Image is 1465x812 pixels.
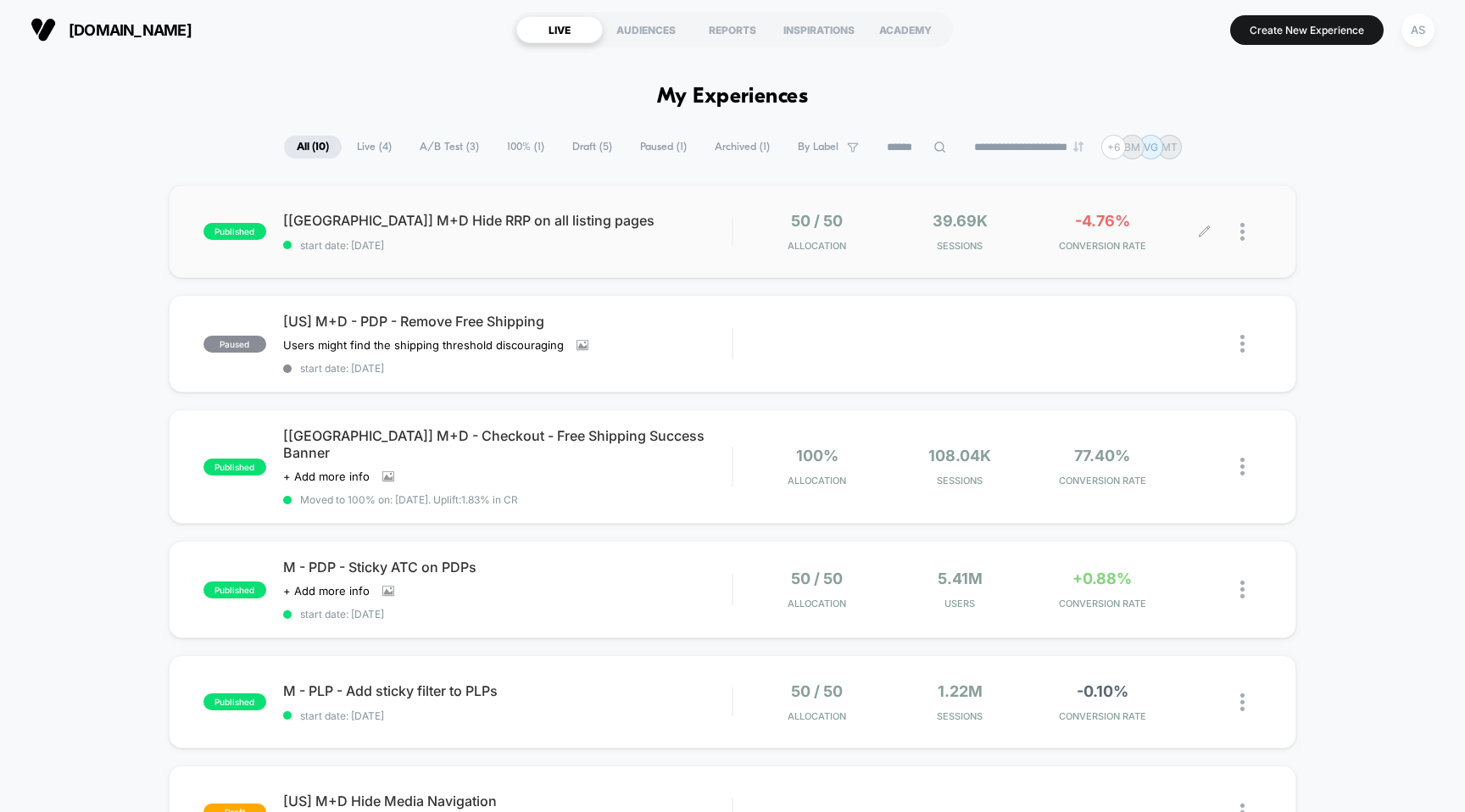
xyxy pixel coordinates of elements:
[203,693,266,710] span: published
[702,136,783,159] span: Archived ( 1 )
[283,559,732,576] span: M - PDP - Sticky ATC on PDPs
[283,338,564,352] span: Users might find the shipping threshold discouraging
[893,240,1027,252] span: Sessions
[69,21,192,39] span: [DOMAIN_NAME]
[862,16,949,43] div: ACADEMY
[283,682,732,699] span: M - PLP - Add sticky filter to PLPs
[938,570,983,587] span: 5.41M
[560,136,625,159] span: Draft ( 5 )
[1124,141,1140,153] p: BM
[791,682,843,700] span: 50 / 50
[283,584,370,598] span: + Add more info
[893,475,1027,487] span: Sessions
[203,223,266,240] span: published
[788,710,846,722] span: Allocation
[1396,13,1440,47] button: AS
[283,470,370,483] span: + Add more info
[627,136,699,159] span: Paused ( 1 )
[1401,14,1434,47] div: AS
[798,141,838,153] span: By Label
[1240,335,1245,353] img: close
[796,447,838,464] span: 100%
[1035,475,1169,487] span: CONVERSION RATE
[893,598,1027,609] span: Users
[203,336,266,353] span: paused
[1101,135,1126,159] div: + 6
[31,17,56,42] img: Visually logo
[791,212,843,230] span: 50 / 50
[788,475,846,487] span: Allocation
[1074,447,1130,464] span: 77.40%
[284,136,342,159] span: All ( 10 )
[938,682,983,700] span: 1.22M
[283,239,732,252] span: start date: [DATE]
[407,136,492,159] span: A/B Test ( 3 )
[283,313,732,330] span: [US] M+D - PDP - Remove Free Shipping
[203,581,266,598] span: published
[1077,682,1128,700] span: -0.10%
[283,362,732,375] span: start date: [DATE]
[893,710,1027,722] span: Sessions
[1035,598,1169,609] span: CONVERSION RATE
[283,427,732,461] span: [[GEOGRAPHIC_DATA]] M+D - Checkout - Free Shipping Success Banner
[25,16,197,43] button: [DOMAIN_NAME]
[494,136,557,159] span: 100% ( 1 )
[283,793,732,809] span: [US] M+D Hide Media Navigation
[283,212,732,229] span: [[GEOGRAPHIC_DATA]] M+D Hide RRP on all listing pages
[788,240,846,252] span: Allocation
[791,570,843,587] span: 50 / 50
[1240,223,1245,241] img: close
[1035,240,1169,252] span: CONVERSION RATE
[1240,693,1245,711] img: close
[788,598,846,609] span: Allocation
[1035,710,1169,722] span: CONVERSION RATE
[1073,142,1083,152] img: end
[1240,458,1245,476] img: close
[1230,15,1384,45] button: Create New Experience
[1072,570,1132,587] span: +0.88%
[689,16,776,43] div: REPORTS
[657,85,809,109] h1: My Experiences
[928,447,991,464] span: 108.04k
[1075,212,1130,230] span: -4.76%
[933,212,988,230] span: 39.69k
[283,608,732,620] span: start date: [DATE]
[1161,141,1178,153] p: MT
[1240,581,1245,598] img: close
[603,16,689,43] div: AUDIENCES
[344,136,404,159] span: Live ( 4 )
[1144,141,1158,153] p: VG
[516,16,603,43] div: LIVE
[300,493,518,506] span: Moved to 100% on: [DATE] . Uplift: 1.83% in CR
[283,709,732,722] span: start date: [DATE]
[776,16,862,43] div: INSPIRATIONS
[203,459,266,476] span: published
